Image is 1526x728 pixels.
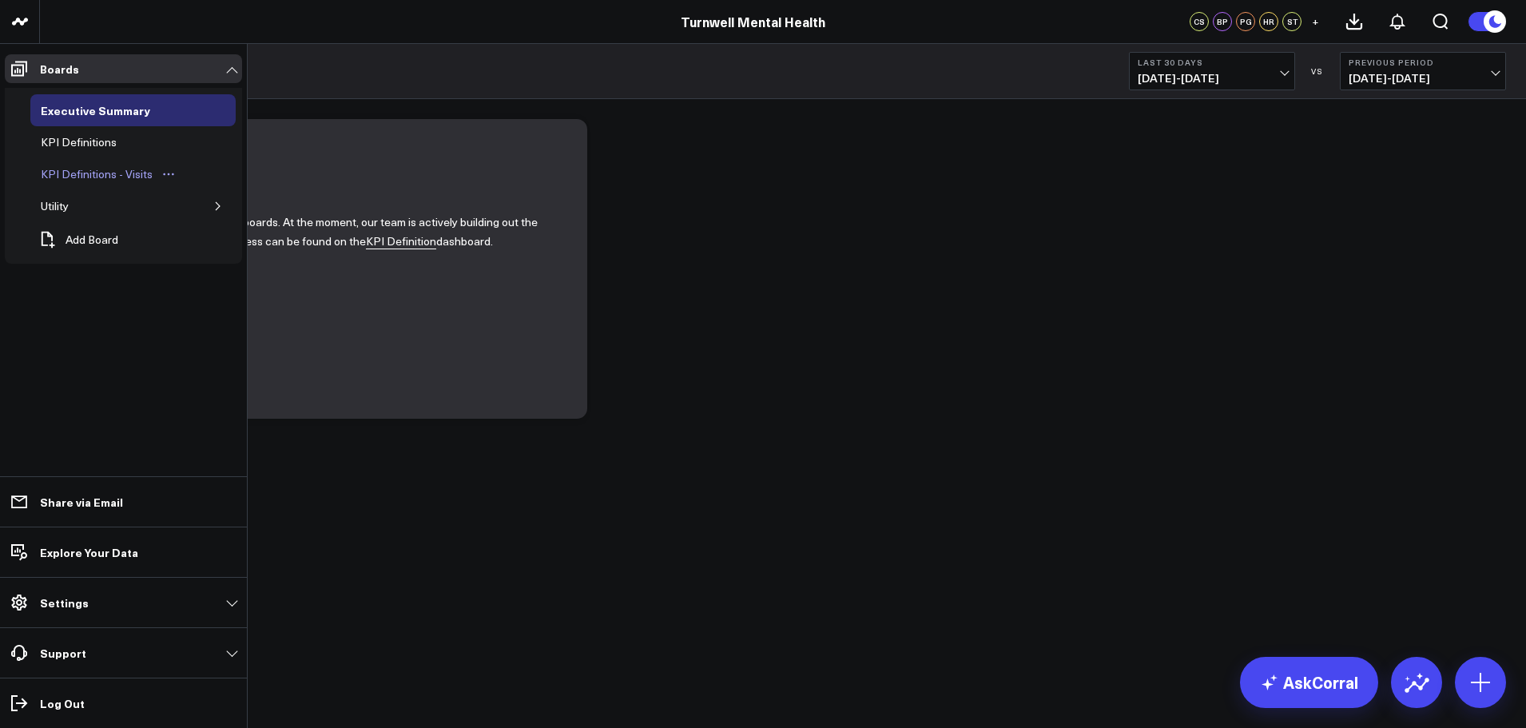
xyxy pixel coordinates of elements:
span: Add Board [66,233,118,246]
a: Executive SummaryOpen board menu [30,94,185,126]
div: Executive Summary [37,101,154,120]
p: Welcome to your CorralData dashboards. At the moment, our team is actively building out the Turnw... [72,213,563,252]
button: Previous Period[DATE]-[DATE] [1340,52,1506,90]
span: [DATE] - [DATE] [1349,72,1497,85]
button: Add Board [30,222,126,257]
a: Log Out [5,689,242,718]
a: KPI DefinitionsOpen board menu [30,126,151,158]
a: KPI Definition [366,233,436,249]
div: KPI Definitions - Visits [37,165,157,184]
div: BP [1213,12,1232,31]
div: PG [1236,12,1255,31]
p: Explore Your Data [40,546,138,559]
b: Last 30 Days [1138,58,1286,67]
div: ST [1282,12,1301,31]
a: AskCorral [1240,657,1378,708]
p: Hi Turnwell team! [72,153,563,193]
div: KPI Definitions [37,133,121,152]
b: Previous Period [1349,58,1497,67]
div: CS [1190,12,1209,31]
button: Last 30 Days[DATE]-[DATE] [1129,52,1295,90]
button: + [1305,12,1325,31]
p: Support [40,646,86,659]
span: + [1312,16,1319,27]
button: Open board menu [157,168,181,181]
span: [DATE] - [DATE] [1138,72,1286,85]
p: Log Out [40,697,85,710]
p: Settings [40,596,89,609]
div: VS [1303,66,1332,76]
p: Boards [40,62,79,75]
p: Share via Email [40,495,123,508]
a: Turnwell Mental Health [681,13,825,30]
a: KPI Definitions - VisitsOpen board menu [30,158,187,190]
div: Utility [37,197,73,216]
div: HR [1259,12,1278,31]
a: UtilityOpen board menu [30,190,103,222]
